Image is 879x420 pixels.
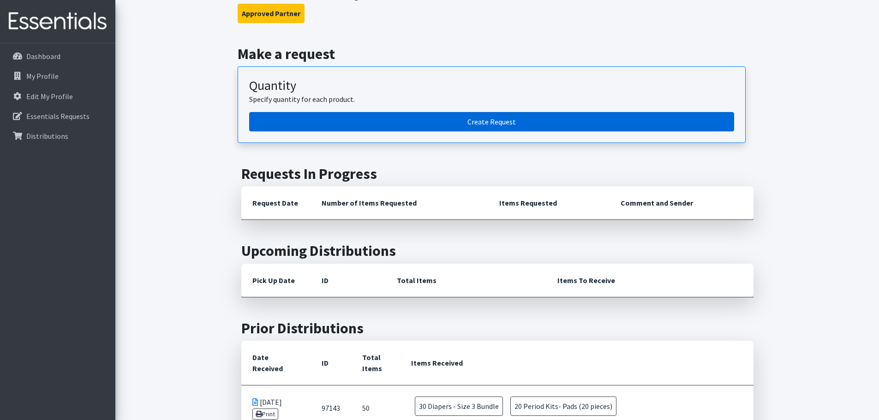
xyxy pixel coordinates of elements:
a: Essentials Requests [4,107,112,125]
a: My Profile [4,67,112,85]
h3: Quantity [249,78,734,94]
th: Date Received [241,341,311,385]
th: Items Received [400,341,753,385]
button: Approved Partner [238,4,305,23]
a: Dashboard [4,47,112,65]
p: Essentials Requests [26,112,90,121]
a: Print [252,408,279,420]
h2: Upcoming Distributions [241,242,753,260]
h2: Requests In Progress [241,165,753,183]
th: ID [311,341,351,385]
p: Distributions [26,131,68,141]
th: ID [311,264,386,297]
th: Total Items [386,264,546,297]
th: Pick Up Date [241,264,311,297]
th: Total Items [351,341,400,385]
h2: Prior Distributions [241,319,753,337]
img: HumanEssentials [4,6,112,37]
p: Dashboard [26,52,60,61]
a: Edit My Profile [4,87,112,106]
p: My Profile [26,71,59,81]
th: Items To Receive [546,264,753,297]
th: Comment and Sender [610,186,753,220]
h2: Make a request [238,45,757,63]
span: 30 Diapers - Size 3 Bundle [415,396,503,416]
th: Request Date [241,186,311,220]
a: Create a request by quantity [249,112,734,131]
th: Number of Items Requested [311,186,489,220]
th: Items Requested [488,186,610,220]
p: Edit My Profile [26,92,73,101]
a: Distributions [4,127,112,145]
p: Specify quantity for each product. [249,94,734,105]
span: 20 Period Kits- Pads (20 pieces) [510,396,616,416]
